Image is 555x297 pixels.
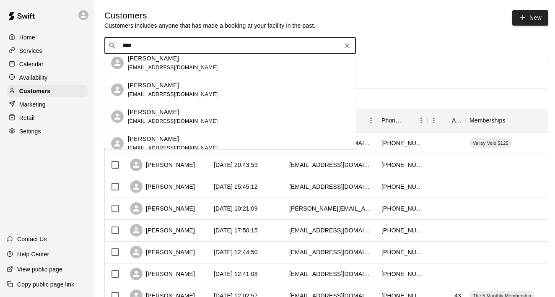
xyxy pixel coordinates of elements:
[381,226,423,234] div: +18189038042
[214,161,258,169] div: 2025-10-05 20:43:59
[214,270,258,278] div: 2025-10-04 12:41:08
[17,250,49,258] p: Help Center
[128,91,218,97] span: [EMAIL_ADDRESS][DOMAIN_NAME]
[130,268,195,280] div: [PERSON_NAME]
[7,58,88,70] a: Calendar
[17,265,62,274] p: View public page
[365,114,377,127] button: Menu
[377,109,428,132] div: Phone Number
[19,87,50,95] p: Customers
[130,224,195,237] div: [PERSON_NAME]
[289,204,373,213] div: stephanie@seflaw.net
[104,10,316,21] h5: Customers
[19,47,42,55] p: Services
[415,114,428,127] button: Menu
[428,109,465,132] div: Age
[214,248,258,256] div: 2025-10-04 12:44:50
[289,270,373,278] div: qbrick78@gmail.com
[7,98,88,111] a: Marketing
[7,71,88,84] a: Availability
[214,182,258,191] div: 2025-10-05 15:45:12
[469,109,506,132] div: Memberships
[19,100,46,109] p: Marketing
[214,226,258,234] div: 2025-10-04 17:50:15
[7,44,88,57] a: Services
[381,204,423,213] div: +13236793795
[381,182,423,191] div: +18186052516
[381,139,423,147] div: +13236272903
[19,127,41,135] p: Settings
[381,270,423,278] div: +13475998406
[7,85,88,97] a: Customers
[130,202,195,215] div: [PERSON_NAME]
[130,159,195,171] div: [PERSON_NAME]
[128,145,218,151] span: [EMAIL_ADDRESS][DOMAIN_NAME]
[285,109,377,132] div: Email
[289,248,373,256] div: jonathanrunyon@yahoo.com
[128,108,179,117] p: [PERSON_NAME]
[111,137,124,150] div: Zachary Lopez
[403,115,415,126] button: Sort
[440,115,452,126] button: Sort
[104,21,316,30] p: Customers includes anyone that has made a booking at your facility in the past.
[111,110,124,123] div: Zach Mund
[512,10,548,26] a: New
[128,65,218,70] span: [EMAIL_ADDRESS][DOMAIN_NAME]
[111,83,124,96] div: Zachary Mund
[381,248,423,256] div: +13109946974
[17,280,74,289] p: Copy public page link
[506,115,517,126] button: Sort
[128,118,218,124] span: [EMAIL_ADDRESS][DOMAIN_NAME]
[381,161,423,169] div: +16268410248
[19,60,44,68] p: Calendar
[341,40,353,52] button: Clear
[128,54,179,63] p: [PERSON_NAME]
[214,204,258,213] div: 2025-10-05 10:21:09
[469,138,512,148] div: Valley Velo $125
[469,140,512,146] span: Valley Velo $125
[289,182,373,191] div: mattgerbig@yahoo.com
[104,37,356,54] div: Search customers by name or email
[19,73,48,82] p: Availability
[111,57,124,69] div: Zachary Lopez
[128,135,179,143] p: [PERSON_NAME]
[130,246,195,258] div: [PERSON_NAME]
[289,226,373,234] div: rachael.stone@gmail.com
[428,114,440,127] button: Menu
[17,235,47,243] p: Contact Us
[128,81,179,90] p: [PERSON_NAME]
[19,114,35,122] p: Retail
[381,109,403,132] div: Phone Number
[7,125,88,138] a: Settings
[19,33,35,42] p: Home
[289,161,373,169] div: lorrainelc@hotmail.com
[7,112,88,124] a: Retail
[7,31,88,44] a: Home
[452,109,461,132] div: Age
[130,180,195,193] div: [PERSON_NAME]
